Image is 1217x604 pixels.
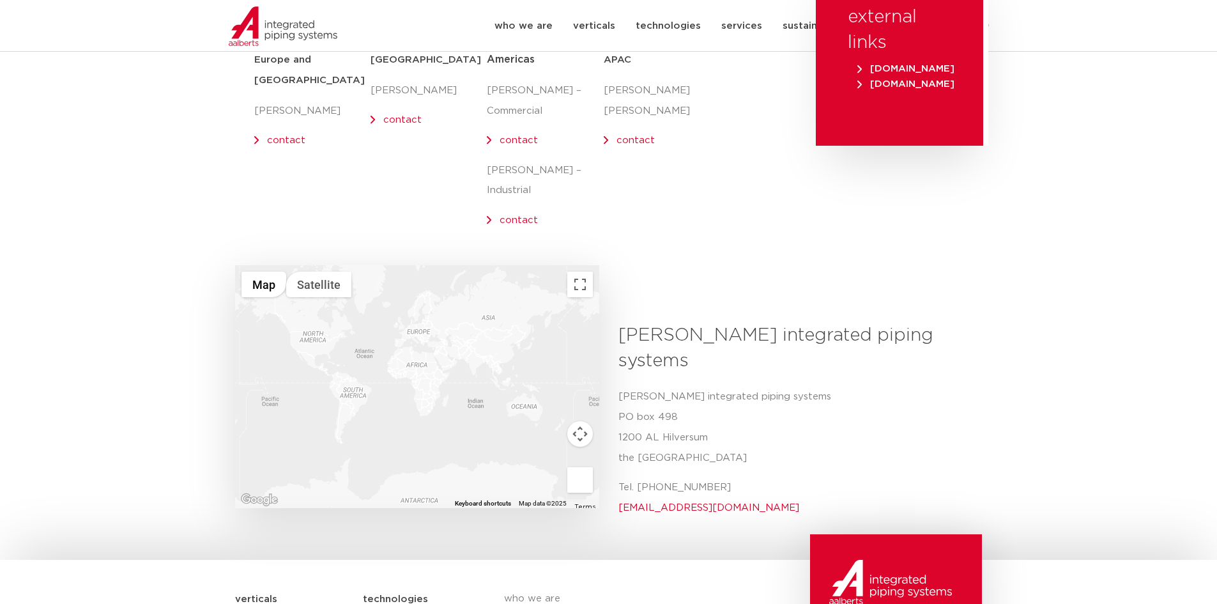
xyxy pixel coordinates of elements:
strong: Europe and [GEOGRAPHIC_DATA] [254,55,365,85]
a: contact [383,115,422,125]
button: Map camera controls [567,421,593,447]
a: [DOMAIN_NAME] [854,64,958,74]
p: [PERSON_NAME] – Industrial [487,160,603,201]
p: [PERSON_NAME] integrated piping systems PO box 498 1200 AL Hilversum the [GEOGRAPHIC_DATA] [618,387,973,468]
a: contact [267,136,305,145]
button: Show satellite imagery [286,272,351,297]
h5: [GEOGRAPHIC_DATA] [371,50,487,70]
a: [DOMAIN_NAME] [854,79,958,89]
h5: APAC [604,50,720,70]
a: Open this area in Google Maps (opens a new window) [238,492,280,508]
p: [PERSON_NAME] – Commercial [487,81,603,121]
a: contact [616,136,655,145]
button: Drag Pegman onto the map to open Street View [567,467,593,493]
h3: external links [848,4,951,56]
p: [PERSON_NAME] [371,81,487,101]
a: Terms (opens in new tab) [574,504,595,510]
img: Google [238,492,280,508]
p: Tel. [PHONE_NUMBER] [618,477,973,518]
a: contact [500,215,538,225]
button: Keyboard shortcuts [455,499,511,508]
button: Toggle fullscreen view [567,272,593,297]
p: [PERSON_NAME] [PERSON_NAME] [604,81,720,121]
a: contact [500,136,538,145]
a: [EMAIL_ADDRESS][DOMAIN_NAME] [618,503,799,513]
h3: [PERSON_NAME] integrated piping systems [618,323,973,374]
span: Americas [487,54,535,65]
button: Show street map [241,272,286,297]
span: [DOMAIN_NAME] [857,79,954,89]
p: [PERSON_NAME] [254,101,371,121]
span: Map data ©2025 [519,500,567,507]
span: [DOMAIN_NAME] [857,64,954,74]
